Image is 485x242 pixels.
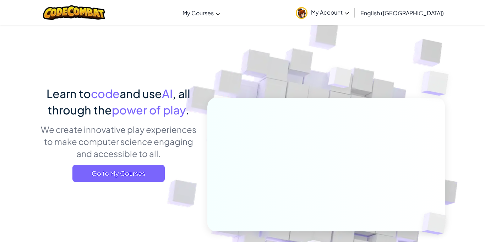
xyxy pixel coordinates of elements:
span: My Courses [182,9,214,17]
a: My Courses [179,3,224,22]
span: . [186,103,189,117]
span: and use [120,86,162,101]
img: Overlap cubes [407,53,468,113]
span: AI [162,86,173,101]
img: avatar [296,7,307,19]
img: CodeCombat logo [43,5,105,20]
a: English ([GEOGRAPHIC_DATA]) [357,3,447,22]
span: English ([GEOGRAPHIC_DATA]) [360,9,444,17]
a: My Account [292,1,353,24]
span: My Account [311,9,349,16]
p: We create innovative play experiences to make computer science engaging and accessible to all. [40,123,197,160]
span: code [91,86,120,101]
span: power of play [112,103,186,117]
span: Learn to [47,86,91,101]
img: Overlap cubes [315,53,366,106]
a: Go to My Courses [72,165,165,182]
